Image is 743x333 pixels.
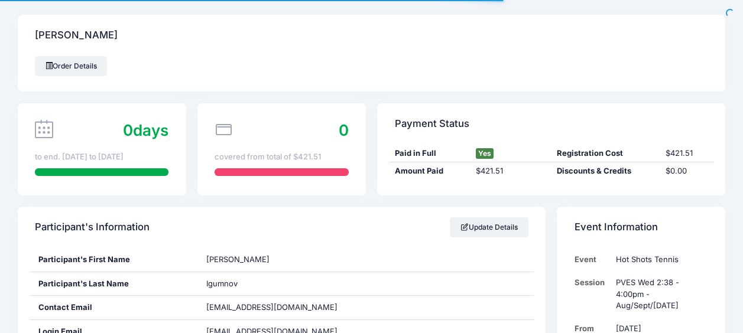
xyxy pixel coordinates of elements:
span: 0 [339,121,349,139]
div: Registration Cost [551,148,660,159]
a: Order Details [35,56,107,76]
div: $0.00 [660,165,714,177]
a: Update Details [450,217,528,237]
div: Amount Paid [389,165,470,177]
td: PVES Wed 2:38 - 4:00pm - Aug/Sept/[DATE] [610,271,708,317]
h4: Participant's Information [35,211,150,244]
h4: Event Information [575,211,658,244]
div: Participant's Last Name [30,272,198,296]
div: Contact Email [30,296,198,319]
div: Paid in Full [389,148,470,159]
h4: [PERSON_NAME] [35,19,118,53]
div: to end. [DATE] to [DATE] [35,151,168,163]
span: 0 [123,121,133,139]
h4: Payment Status [395,107,469,141]
div: $421.51 [470,165,551,177]
td: Hot Shots Tennis [610,248,708,271]
td: Session [575,271,611,317]
td: Event [575,248,611,271]
div: Participant's First Name [30,248,198,272]
span: [EMAIL_ADDRESS][DOMAIN_NAME] [206,302,338,312]
div: covered from total of $421.51 [215,151,348,163]
span: Igumnov [206,279,238,288]
div: Discounts & Credits [551,165,660,177]
div: $421.51 [660,148,714,159]
div: days [123,119,168,142]
span: Yes [476,148,494,159]
span: [PERSON_NAME] [206,254,270,264]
